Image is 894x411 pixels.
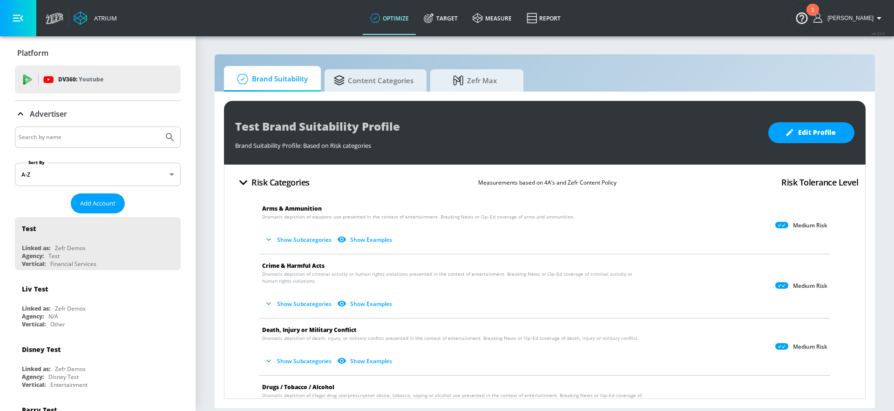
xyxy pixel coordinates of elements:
p: Medium Risk [793,282,827,290]
a: optimize [363,1,416,35]
button: Add Account [71,193,125,213]
span: Zefr Max [440,69,510,92]
a: Target [416,1,465,35]
div: N/A [48,312,58,320]
a: Report [519,1,568,35]
span: Dramatic depiction of illegal drug use/prescription abuse, tobacco, vaping or alcohol use present... [262,392,647,406]
div: Disney Test [48,373,79,381]
span: Death, Injury or Military Conflict [262,326,357,334]
div: Linked as: [22,365,50,373]
div: Agency: [22,252,44,260]
span: Dramatic depiction of weapons use presented in the context of entertainment. Breaking News or Op–... [262,213,575,220]
span: Dramatic depiction of criminal activity or human rights violations presented in the context of en... [262,271,647,285]
span: v 4.32.0 [872,31,885,36]
div: TestLinked as:Zefr DemosAgency:TestVertical:Financial Services [15,217,181,270]
span: Brand Suitability [233,68,308,90]
p: Medium Risk [793,222,827,229]
button: Show Subcategories [262,232,335,247]
label: Sort By [27,159,47,166]
span: Content Categories [334,69,413,92]
div: Financial Services [50,260,96,268]
div: Atrium [90,14,117,22]
p: Platform [17,48,48,58]
button: Risk Categories [231,172,313,193]
span: Drugs / Tobacco / Alcohol [262,383,334,391]
input: Search by name [19,131,160,143]
div: Test [48,252,60,260]
div: Disney TestLinked as:Zefr DemosAgency:Disney TestVertical:Entertainment [15,338,181,391]
div: DV360: Youtube [15,66,181,93]
div: Liv TestLinked as:Zefr DemosAgency:N/AVertical:Other [15,278,181,331]
button: Show Subcategories [262,353,335,369]
p: Advertiser [30,109,67,119]
span: Crime & Harmful Acts [262,262,325,270]
div: Liv Test [22,285,48,293]
p: Measurements based on 4A’s and Zefr Content Policy [478,178,616,187]
div: Brand Suitability Profile: Based on Risk categories [235,137,759,150]
p: DV360: [58,74,103,85]
button: [PERSON_NAME] [813,13,885,24]
p: Medium Risk [793,343,827,351]
div: Other [50,320,65,328]
button: Show Examples [335,296,396,312]
span: login as: anthony.rios@zefr.com [824,15,874,21]
div: Test [22,224,36,233]
div: Vertical: [22,260,46,268]
div: Entertainment [50,381,88,389]
button: Open Resource Center, 1 new notification [789,5,815,31]
div: Agency: [22,373,44,381]
button: Show Examples [335,232,396,247]
span: Add Account [80,198,115,209]
div: Vertical: [22,320,46,328]
div: Zefr Demos [55,365,86,373]
div: A-Z [15,163,181,186]
div: Platform [15,40,181,66]
button: Show Subcategories [262,296,335,312]
div: Linked as: [22,244,50,252]
button: Edit Profile [768,122,854,143]
span: Arms & Ammunition [262,205,322,212]
div: Agency: [22,312,44,320]
h4: Risk Tolerance Level [781,176,858,189]
span: Edit Profile [787,127,836,139]
div: Vertical: [22,381,46,389]
div: 1 [811,10,814,22]
a: measure [465,1,519,35]
p: Youtube [79,74,103,84]
div: Linked as: [22,305,50,312]
h4: Risk Categories [251,176,310,189]
div: Advertiser [15,101,181,127]
button: Show Examples [335,353,396,369]
div: Disney Test [22,345,61,354]
div: Zefr Demos [55,305,86,312]
a: Atrium [74,11,117,25]
span: Dramatic depiction of death, injury, or military conflict presented in the context of entertainme... [262,335,639,342]
div: Zefr Demos [55,244,86,252]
